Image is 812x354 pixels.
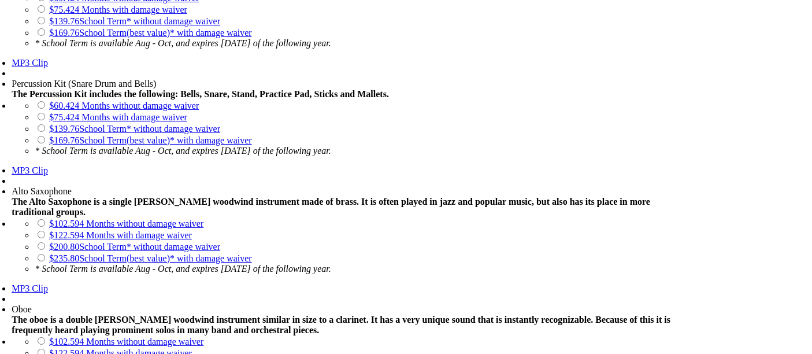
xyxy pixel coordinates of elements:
[12,315,670,335] strong: The oboe is a double [PERSON_NAME] woodwind instrument similar in size to a clarinet. It has a ve...
[49,135,252,145] a: $169.76School Term(best value)* with damage waiver
[49,219,203,228] a: $102.594 Months without damage waiver
[49,337,203,346] a: $102.594 Months without damage waiver
[49,242,79,252] span: $200.80
[12,79,692,89] div: Percussion Kit (Snare Drum and Bells)
[35,38,331,48] em: * School Term is available Aug - Oct, and expires [DATE] of the following year.
[12,197,650,217] strong: The Alto Saxophone is a single [PERSON_NAME] woodwind instrument made of brass. It is often playe...
[49,219,79,228] span: $102.59
[35,146,331,156] em: * School Term is available Aug - Oct, and expires [DATE] of the following year.
[49,5,187,14] a: $75.424 Months with damage waiver
[49,242,220,252] a: $200.80School Term* without damage waiver
[49,101,75,110] span: $60.42
[49,101,199,110] a: $60.424 Months without damage waiver
[49,28,79,38] span: $169.76
[49,135,79,145] span: $169.76
[12,89,389,99] strong: The Percussion Kit includes the following: Bells, Snare, Stand, Practice Pad, Sticks and Mallets.
[12,165,48,175] a: MP3 Clip
[49,16,220,26] a: $139.76School Term* without damage waiver
[49,337,79,346] span: $102.59
[49,230,79,240] span: $122.59
[49,124,79,134] span: $139.76
[49,124,220,134] a: $139.76School Term* without damage waiver
[12,304,692,315] div: Oboe
[49,230,192,240] a: $122.594 Months with damage waiver
[49,253,79,263] span: $235.80
[49,16,79,26] span: $139.76
[12,58,48,68] a: MP3 Clip
[12,186,692,197] div: Alto Saxophone
[49,28,252,38] a: $169.76School Term(best value)* with damage waiver
[49,253,252,263] a: $235.80School Term(best value)* with damage waiver
[49,5,75,14] span: $75.42
[49,112,75,122] span: $75.42
[12,283,48,293] a: MP3 Clip
[49,112,187,122] a: $75.424 Months with damage waiver
[35,264,331,274] em: * School Term is available Aug - Oct, and expires [DATE] of the following year.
